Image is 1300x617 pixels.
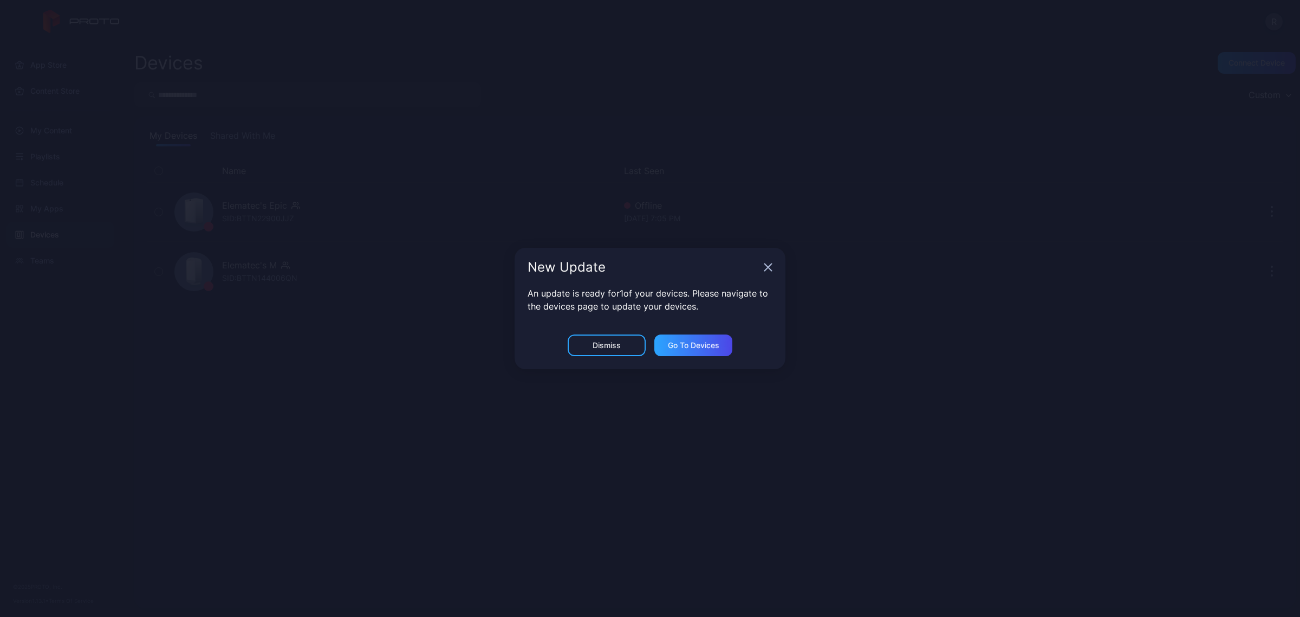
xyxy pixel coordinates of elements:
div: Go to devices [668,341,719,350]
button: Dismiss [568,335,646,356]
p: An update is ready for 1 of your devices. Please navigate to the devices page to update your devi... [528,287,772,313]
button: Go to devices [654,335,732,356]
div: New Update [528,261,759,274]
div: Dismiss [593,341,621,350]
